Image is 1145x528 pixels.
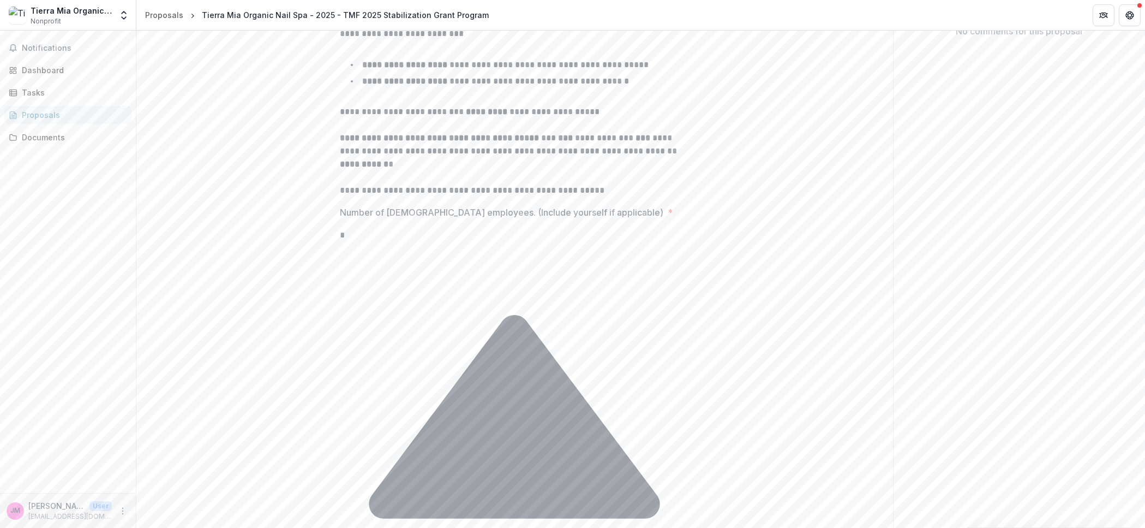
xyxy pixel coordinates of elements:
[145,9,183,21] div: Proposals
[4,106,131,124] a: Proposals
[141,7,188,23] a: Proposals
[4,61,131,79] a: Dashboard
[202,9,489,21] div: Tierra Mia Organic Nail Spa - 2025 - TMF 2025 Stabilization Grant Program
[1093,4,1114,26] button: Partners
[956,25,1082,38] p: No comments for this proposal
[22,132,123,143] div: Documents
[31,5,112,16] div: Tierra Mia Organic Nail Spa
[4,128,131,146] a: Documents
[22,44,127,53] span: Notifications
[4,39,131,57] button: Notifications
[89,501,112,511] p: User
[4,84,131,102] a: Tasks
[28,512,112,521] p: [EMAIL_ADDRESS][DOMAIN_NAME]
[10,507,20,514] div: Justin Mitchell
[22,87,123,98] div: Tasks
[1119,4,1141,26] button: Get Help
[116,4,131,26] button: Open entity switcher
[141,7,493,23] nav: breadcrumb
[116,505,129,518] button: More
[28,500,85,512] p: [PERSON_NAME]
[22,109,123,121] div: Proposals
[340,206,663,219] p: Number of [DEMOGRAPHIC_DATA] employees. (Include yourself if applicable)
[9,7,26,24] img: Tierra Mia Organic Nail Spa
[22,64,123,76] div: Dashboard
[31,16,61,26] span: Nonprofit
